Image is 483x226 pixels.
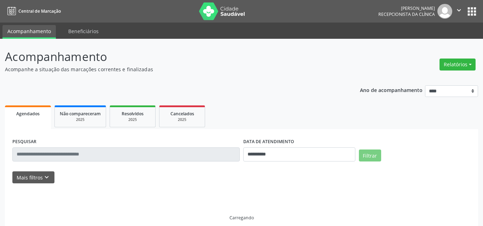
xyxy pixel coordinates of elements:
span: Cancelados [170,111,194,117]
div: 2025 [164,117,200,122]
div: 2025 [60,117,101,122]
button: Mais filtroskeyboard_arrow_down [12,171,54,184]
div: [PERSON_NAME] [378,5,435,11]
a: Beneficiários [63,25,104,37]
a: Acompanhamento [2,25,56,39]
span: Resolvidos [122,111,144,117]
span: Não compareceram [60,111,101,117]
p: Ano de acompanhamento [360,85,423,94]
label: PESQUISAR [12,136,36,147]
img: img [437,4,452,19]
span: Agendados [16,111,40,117]
i:  [455,6,463,14]
button:  [452,4,466,19]
p: Acompanhamento [5,48,336,66]
label: DATA DE ATENDIMENTO [243,136,294,147]
p: Acompanhe a situação das marcações correntes e finalizadas [5,66,336,73]
button: apps [466,5,478,18]
span: Recepcionista da clínica [378,11,435,17]
button: Filtrar [359,149,381,161]
div: Carregando [229,215,254,221]
div: 2025 [115,117,150,122]
a: Central de Marcação [5,5,61,17]
i: keyboard_arrow_down [43,173,51,181]
span: Central de Marcação [18,8,61,14]
button: Relatórios [440,59,476,71]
